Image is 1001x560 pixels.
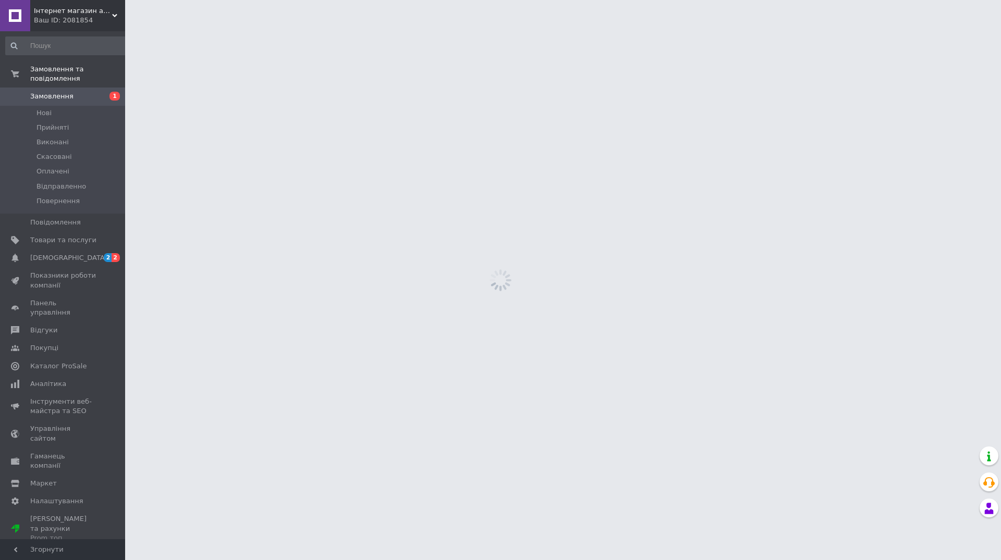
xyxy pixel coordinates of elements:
span: 1 [109,92,120,101]
span: Каталог ProSale [30,362,87,371]
span: [PERSON_NAME] та рахунки [30,514,96,543]
span: Нові [36,108,52,118]
span: Оплачені [36,167,69,176]
div: Ваш ID: 2081854 [34,16,125,25]
span: Управління сайтом [30,424,96,443]
span: Показники роботи компанії [30,271,96,290]
span: Панель управління [30,298,96,317]
span: [DEMOGRAPHIC_DATA] [30,253,107,263]
span: 2 [104,253,112,262]
span: Відгуки [30,326,57,335]
span: Аналітика [30,379,66,389]
span: Повідомлення [30,218,81,227]
span: Замовлення [30,92,74,101]
input: Пошук [5,36,129,55]
span: Товари та послуги [30,235,96,245]
span: Прийняті [36,123,69,132]
span: Замовлення та повідомлення [30,65,125,83]
div: Prom топ [30,533,96,543]
span: Налаштування [30,496,83,506]
span: Скасовані [36,152,72,161]
span: Відправленно [36,182,86,191]
span: Виконані [36,138,69,147]
span: Покупці [30,343,58,353]
span: 2 [112,253,120,262]
span: Гаманець компанії [30,452,96,470]
span: Інтернет магазин автозапчастин Autostyle [34,6,112,16]
span: Інструменти веб-майстра та SEO [30,397,96,416]
span: Маркет [30,479,57,488]
span: Повернення [36,196,80,206]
